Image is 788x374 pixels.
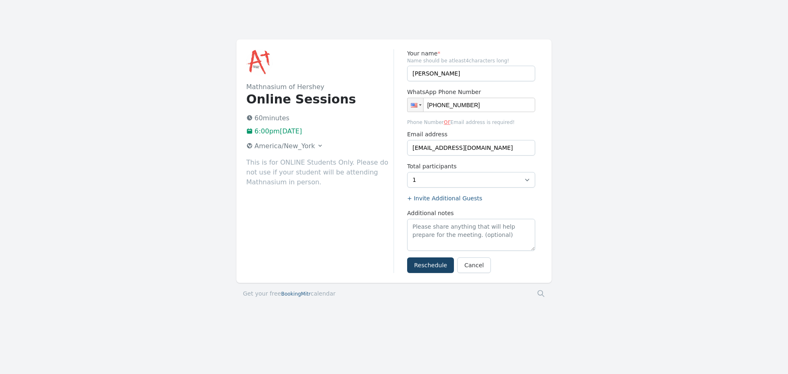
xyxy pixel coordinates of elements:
[407,57,535,64] span: Name should be atleast 4 characters long!
[407,209,535,217] label: Additional notes
[407,66,535,81] input: Enter name (required)
[444,118,450,126] span: or
[246,158,394,187] p: This is for ONLINE Students Only. Please do not use if your student will be attending Mathnasium ...
[457,257,490,273] a: Cancel
[407,49,535,57] label: Your name
[243,289,336,298] a: Get your freeBookingMitrcalendar
[246,126,394,136] p: 6:00pm[DATE]
[407,98,535,112] input: 1 (702) 123-4567
[246,82,394,92] h2: Mathnasium of Hershey
[246,92,394,107] h1: Online Sessions
[407,162,535,170] label: Total participants
[407,257,454,273] button: Reschedule
[243,140,327,153] button: America/New_York
[407,88,535,96] label: WhatsApp Phone Number
[407,117,535,127] span: Phone Number Email address is required!
[407,194,535,202] label: + Invite Additional Guests
[408,98,423,112] div: United States: + 1
[246,49,273,76] img: Mathnasium of Hershey
[407,130,535,138] label: Email address
[246,113,394,123] p: 60 minutes
[407,140,535,156] input: you@example.com
[281,291,311,297] span: BookingMitr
